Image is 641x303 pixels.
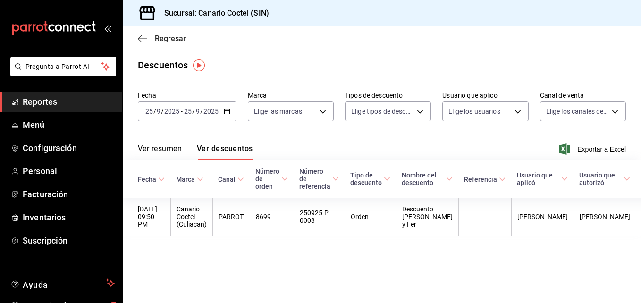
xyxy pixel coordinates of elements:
th: Canario Coctel (Culiacan) [170,198,212,236]
h3: Sucursal: Canario Coctel (SIN) [157,8,269,19]
span: Número de referencia [299,168,339,190]
span: Pregunta a Parrot AI [25,62,101,72]
span: Ayuda [23,278,102,289]
img: Tooltip marker [193,59,205,71]
th: Orden [345,198,396,236]
span: Referencia [464,176,506,183]
span: Elige tipos de descuento [351,107,413,116]
span: Fecha [138,176,165,183]
label: Usuario que aplicó [442,92,528,99]
th: 8699 [250,198,294,236]
span: Suscripción [23,234,115,247]
span: Elige las marcas [254,107,302,116]
th: [PERSON_NAME] [574,198,636,236]
span: Número de orden [255,168,288,190]
th: 250925-P-0008 [294,198,345,236]
span: Canal [218,176,244,183]
span: / [200,108,203,115]
th: Descuento [PERSON_NAME] y Fer [396,198,458,236]
span: Menú [23,118,115,131]
span: Regresar [155,34,186,43]
span: Personal [23,165,115,177]
span: Configuración [23,142,115,154]
label: Marca [248,92,334,99]
th: - [458,198,511,236]
span: Usuario que autorizó [579,171,630,186]
th: [DATE] 09:50 PM [123,198,170,236]
input: ---- [203,108,219,115]
a: Pregunta a Parrot AI [7,68,116,78]
th: [PERSON_NAME] [511,198,574,236]
button: Pregunta a Parrot AI [10,57,116,76]
span: Marca [176,176,203,183]
label: Tipos de descuento [345,92,431,99]
span: / [192,108,195,115]
th: PARROT [212,198,250,236]
input: -- [184,108,192,115]
span: / [153,108,156,115]
input: -- [195,108,200,115]
span: - [181,108,183,115]
input: -- [145,108,153,115]
label: Fecha [138,92,236,99]
span: Elige los canales de venta [546,107,608,116]
button: Ver descuentos [197,144,253,160]
span: Elige los usuarios [448,107,500,116]
div: navigation tabs [138,144,253,160]
label: Canal de venta [540,92,626,99]
span: / [161,108,164,115]
span: Inventarios [23,211,115,224]
button: open_drawer_menu [104,25,111,32]
button: Exportar a Excel [561,143,626,155]
span: Reportes [23,95,115,108]
span: Nombre del descuento [402,171,453,186]
input: ---- [164,108,180,115]
button: Regresar [138,34,186,43]
input: -- [156,108,161,115]
span: Usuario que aplicó [517,171,568,186]
span: Facturación [23,188,115,201]
button: Ver resumen [138,144,182,160]
div: Descuentos [138,58,188,72]
span: Tipo de descuento [350,171,390,186]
